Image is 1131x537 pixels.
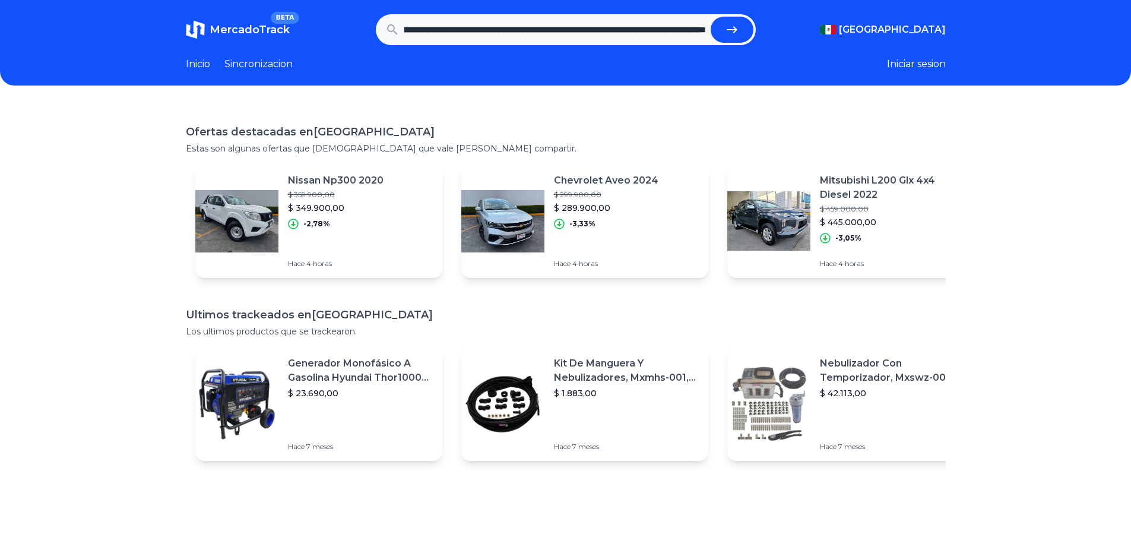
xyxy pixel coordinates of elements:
[727,164,974,278] a: Featured imageMitsubishi L200 Glx 4x4 Diesel 2022$ 459.000,00$ 445.000,00-3,05%Hace 4 horas
[461,179,544,263] img: Featured image
[224,57,293,71] a: Sincronizacion
[554,387,699,399] p: $ 1.883,00
[554,173,658,188] p: Chevrolet Aveo 2024
[195,164,442,278] a: Featured imageNissan Np300 2020$ 359.900,00$ 349.900,00-2,78%Hace 4 horas
[288,387,433,399] p: $ 23.690,00
[554,202,658,214] p: $ 289.900,00
[820,173,965,202] p: Mitsubishi L200 Glx 4x4 Diesel 2022
[288,259,384,268] p: Hace 4 horas
[186,124,946,140] h1: Ofertas destacadas en [GEOGRAPHIC_DATA]
[210,23,290,36] span: MercadoTrack
[887,57,946,71] button: Iniciar sesion
[186,143,946,154] p: Estas son algunas ofertas que [DEMOGRAPHIC_DATA] que vale [PERSON_NAME] compartir.
[569,219,595,229] p: -3,33%
[820,23,946,37] button: [GEOGRAPHIC_DATA]
[288,190,384,200] p: $ 359.900,00
[820,259,965,268] p: Hace 4 horas
[288,202,384,214] p: $ 349.900,00
[727,362,810,446] img: Featured image
[186,57,210,71] a: Inicio
[839,23,946,37] span: [GEOGRAPHIC_DATA]
[271,12,299,24] span: BETA
[461,164,708,278] a: Featured imageChevrolet Aveo 2024$ 299.900,00$ 289.900,00-3,33%Hace 4 horas
[195,179,278,263] img: Featured image
[820,442,965,451] p: Hace 7 meses
[461,362,544,446] img: Featured image
[820,216,965,228] p: $ 445.000,00
[186,326,946,337] p: Los ultimos productos que se trackearon.
[186,20,205,39] img: MercadoTrack
[554,442,699,451] p: Hace 7 meses
[820,356,965,385] p: Nebulizador Con Temporizador, Mxswz-009, 50m, 40 Boquillas
[288,442,433,451] p: Hace 7 meses
[554,356,699,385] p: Kit De Manguera Y Nebulizadores, Mxmhs-001, 6m, 6 Tees, 8 Bo
[727,347,974,461] a: Featured imageNebulizador Con Temporizador, Mxswz-009, 50m, 40 Boquillas$ 42.113,00Hace 7 meses
[835,233,861,243] p: -3,05%
[820,204,965,214] p: $ 459.000,00
[820,387,965,399] p: $ 42.113,00
[186,307,946,323] h1: Ultimos trackeados en [GEOGRAPHIC_DATA]
[288,356,433,385] p: Generador Monofásico A Gasolina Hyundai Thor10000 P 11.5 Kw
[554,259,658,268] p: Hace 4 horas
[186,20,290,39] a: MercadoTrackBETA
[195,347,442,461] a: Featured imageGenerador Monofásico A Gasolina Hyundai Thor10000 P 11.5 Kw$ 23.690,00Hace 7 meses
[303,219,330,229] p: -2,78%
[288,173,384,188] p: Nissan Np300 2020
[820,25,837,34] img: Mexico
[461,347,708,461] a: Featured imageKit De Manguera Y Nebulizadores, Mxmhs-001, 6m, 6 Tees, 8 Bo$ 1.883,00Hace 7 meses
[554,190,658,200] p: $ 299.900,00
[727,179,810,263] img: Featured image
[195,362,278,446] img: Featured image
